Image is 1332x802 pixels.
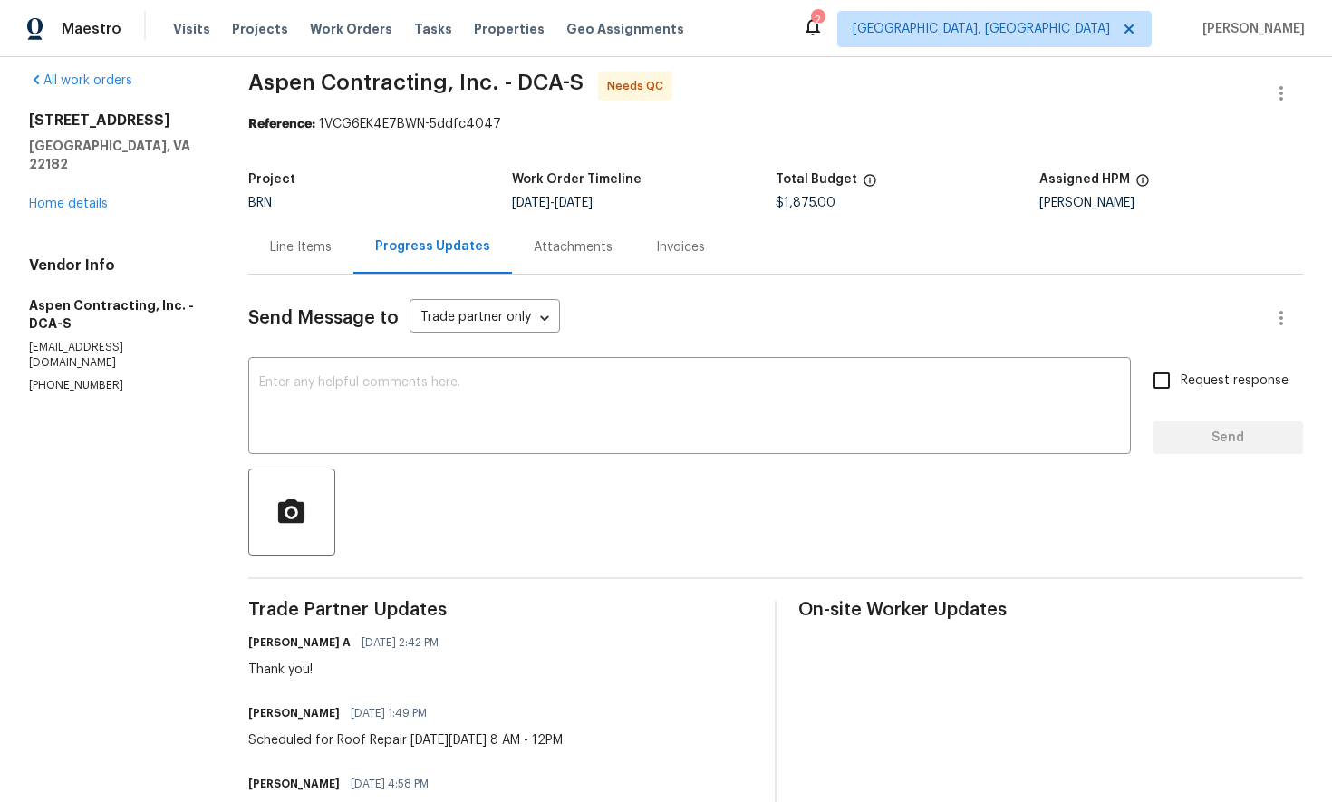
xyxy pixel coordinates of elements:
[29,296,205,333] h5: Aspen Contracting, Inc. - DCA-S
[29,340,205,371] p: [EMAIL_ADDRESS][DOMAIN_NAME]
[1135,173,1150,197] span: The hpm assigned to this work order.
[776,197,835,209] span: $1,875.00
[29,74,132,87] a: All work orders
[248,633,351,652] h6: [PERSON_NAME] A
[410,304,560,333] div: Trade partner only
[248,661,449,679] div: Thank you!
[656,238,705,256] div: Invoices
[474,20,545,38] span: Properties
[853,20,1110,38] span: [GEOGRAPHIC_DATA], [GEOGRAPHIC_DATA]
[62,20,121,38] span: Maestro
[351,704,427,722] span: [DATE] 1:49 PM
[248,704,340,722] h6: [PERSON_NAME]
[310,20,392,38] span: Work Orders
[248,115,1303,133] div: 1VCG6EK4E7BWN-5ddfc4047
[248,775,340,793] h6: [PERSON_NAME]
[1039,197,1303,209] div: [PERSON_NAME]
[351,775,429,793] span: [DATE] 4:58 PM
[232,20,288,38] span: Projects
[414,23,452,35] span: Tasks
[29,256,205,275] h4: Vendor Info
[534,238,613,256] div: Attachments
[512,173,642,186] h5: Work Order Timeline
[248,72,584,93] span: Aspen Contracting, Inc. - DCA-S
[863,173,877,197] span: The total cost of line items that have been proposed by Opendoor. This sum includes line items th...
[29,111,205,130] h2: [STREET_ADDRESS]
[512,197,550,209] span: [DATE]
[248,197,272,209] span: BRN
[173,20,210,38] span: Visits
[607,77,671,95] span: Needs QC
[1195,20,1305,38] span: [PERSON_NAME]
[375,237,490,256] div: Progress Updates
[362,633,439,652] span: [DATE] 2:42 PM
[29,137,205,173] h5: [GEOGRAPHIC_DATA], VA 22182
[811,11,824,29] div: 2
[566,20,684,38] span: Geo Assignments
[798,601,1303,619] span: On-site Worker Updates
[248,309,399,327] span: Send Message to
[248,601,753,619] span: Trade Partner Updates
[29,378,205,393] p: [PHONE_NUMBER]
[1039,173,1130,186] h5: Assigned HPM
[1181,372,1289,391] span: Request response
[29,198,108,210] a: Home details
[248,118,315,130] b: Reference:
[248,173,295,186] h5: Project
[248,731,563,749] div: Scheduled for Roof Repair [DATE][DATE] 8 AM - 12PM
[512,197,593,209] span: -
[555,197,593,209] span: [DATE]
[776,173,857,186] h5: Total Budget
[270,238,332,256] div: Line Items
